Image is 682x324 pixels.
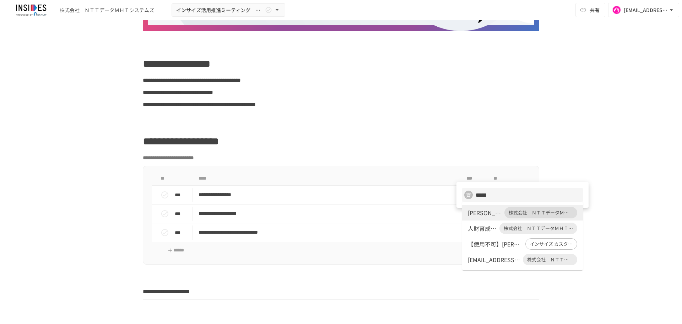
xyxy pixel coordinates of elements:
[468,224,497,233] div: 人財育成 窓口
[468,255,520,264] div: [EMAIL_ADDRESS][DOMAIN_NAME]
[526,240,577,248] span: インサイズ カスタマーサクセス
[499,225,577,232] span: 株式会社 ＮＴＴデータＭＨＩシステムズ
[504,209,577,216] span: 株式会社 ＮＴＴデータＭＨＩシステムズ
[468,208,502,217] div: [PERSON_NAME]
[523,256,577,263] span: 株式会社 ＮＴＴデータＭＨＩシステムズ
[464,191,473,199] div: 齊
[468,240,523,248] div: 【使用不可】[PERSON_NAME]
